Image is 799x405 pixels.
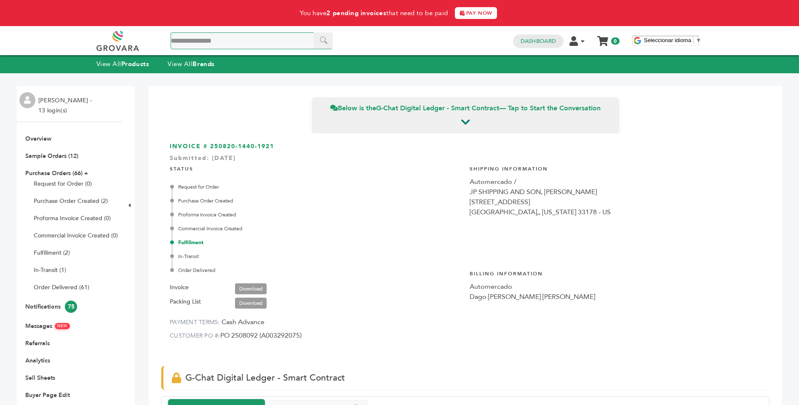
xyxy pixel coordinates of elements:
a: Dashboard [521,37,556,45]
a: Proforma Invoice Created (0) [34,214,111,222]
a: Fulfillment (2) [34,249,70,257]
div: Automercado [470,282,761,292]
a: Download [235,283,267,294]
div: Automercado / [470,177,761,187]
div: Submitted: [DATE] [170,154,761,167]
label: PAYMENT TERMS: [170,318,220,326]
a: Buyer Page Edit [25,391,70,399]
h3: INVOICE # 250820-1440-1921 [170,142,761,151]
a: Request for Order (0) [34,180,92,188]
a: MessagesNEW [25,322,70,330]
a: Referrals [25,339,50,347]
img: profile.png [19,92,35,108]
div: Dago [PERSON_NAME] [PERSON_NAME] [470,292,761,302]
span: Cash Advance [222,317,265,327]
span: PO 2508092 (A003292075) [220,331,302,340]
a: Purchase Order Created (2) [34,197,108,205]
label: CUSTOMER PO #: [170,332,220,340]
a: Notifications75 [25,303,77,311]
a: View AllProducts [96,60,150,68]
h4: STATUS [170,159,461,177]
a: Purchase Orders (66) [25,169,83,177]
label: Packing List [170,297,201,307]
span: 0 [611,37,619,45]
div: Request for Order [172,183,461,191]
a: View AllBrands [168,60,215,68]
div: Commercial Invoice Created [172,225,461,232]
h4: Billing Information [470,264,761,282]
a: Order Delivered (61) [34,283,89,291]
div: Proforma Invoice Created [172,211,461,218]
span: 75 [65,301,77,313]
a: Download [235,298,267,309]
div: [GEOGRAPHIC_DATA],, [US_STATE] 33178 - US [470,207,761,217]
div: In-Transit [172,253,461,260]
strong: G-Chat Digital Ledger - Smart Contract [376,104,499,113]
a: Analytics [25,357,50,365]
h4: Shipping Information [470,159,761,177]
a: Overview [25,135,51,143]
label: Invoice [170,282,189,293]
a: In-Transit (1) [34,266,66,274]
div: JP SHIPPING AND SON, [PERSON_NAME] [470,187,761,197]
strong: 2 pending invoices [326,9,386,17]
strong: Products [121,60,149,68]
span: You have that need to be paid [300,9,448,17]
a: Seleccionar idioma​ [644,37,702,43]
li: [PERSON_NAME] - 13 login(s) [38,96,94,116]
span: Below is the — Tap to Start the Conversation [330,104,601,113]
a: My Cart [598,34,607,43]
span: NEW [55,323,70,329]
span: ▼ [696,37,701,43]
div: Order Delivered [172,266,461,274]
strong: Brands [192,60,214,68]
a: PAY NOW [455,7,497,19]
span: G-Chat Digital Ledger - Smart Contract [185,372,345,384]
a: Sell Sheets [25,374,55,382]
div: [STREET_ADDRESS] [470,197,761,207]
a: Commercial Invoice Created (0) [34,232,118,240]
span: Seleccionar idioma [644,37,692,43]
div: Fulfillment [172,239,461,246]
div: Purchase Order Created [172,197,461,205]
input: Search a product or brand... [171,32,333,49]
a: Sample Orders (12) [25,152,78,160]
